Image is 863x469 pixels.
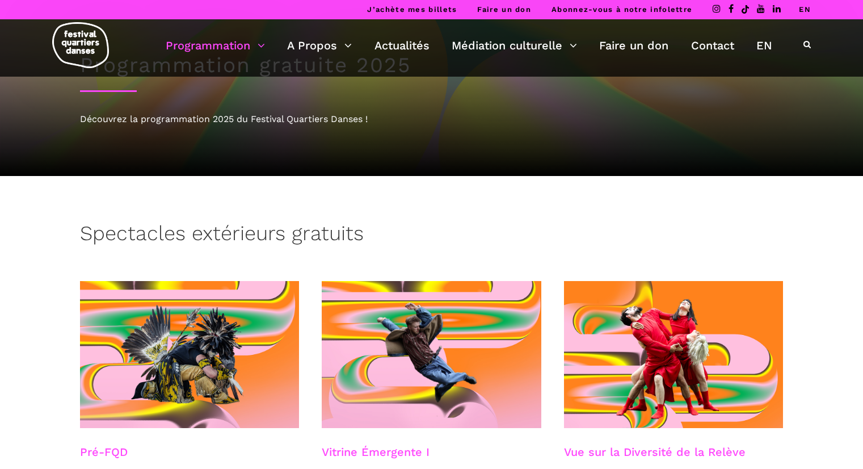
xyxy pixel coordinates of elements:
h3: Spectacles extérieurs gratuits [80,221,364,250]
a: Médiation culturelle [452,36,577,55]
a: Faire un don [599,36,668,55]
a: J’achète mes billets [367,5,457,14]
a: Abonnez-vous à notre infolettre [552,5,692,14]
a: Faire un don [477,5,531,14]
a: A Propos [287,36,352,55]
div: Découvrez la programmation 2025 du Festival Quartiers Danses ! [80,112,784,127]
img: logo-fqd-med [52,22,109,68]
a: Contact [691,36,734,55]
a: Actualités [374,36,430,55]
a: EN [756,36,772,55]
a: Programmation [166,36,265,55]
a: EN [799,5,811,14]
